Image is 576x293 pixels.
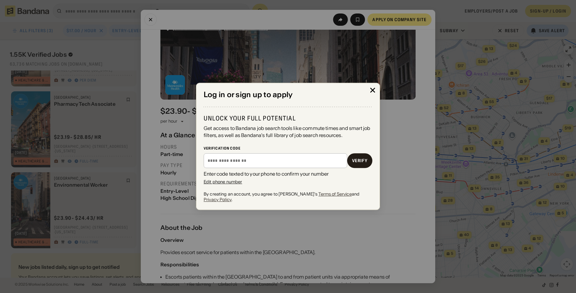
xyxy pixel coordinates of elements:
[204,90,372,99] div: Log in or sign up to apply
[204,125,372,139] div: Get access to Bandana job search tools like commute times and smart job filters, as well as Banda...
[318,191,351,197] a: Terms of Service
[204,170,372,177] div: Enter code texted to your phone to confirm your number
[204,146,372,151] div: Verification Code
[204,191,372,202] div: By creating an account, you agree to [PERSON_NAME]'s and .
[204,115,372,123] div: Unlock your full potential
[204,197,232,203] a: Privacy Policy
[352,158,367,163] div: Verify
[204,180,242,184] div: Edit phone number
